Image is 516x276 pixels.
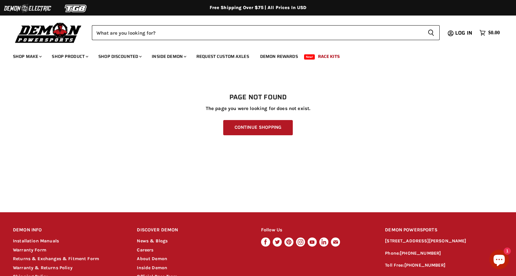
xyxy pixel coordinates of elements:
a: $0.00 [476,28,503,38]
span: Log in [455,29,472,37]
a: About Demon [137,256,167,261]
a: Shop Make [8,50,46,63]
h2: Follow Us [261,223,373,238]
a: Warranty Form [13,247,46,253]
img: TGB Logo 2 [52,2,100,15]
a: Inside Demon [137,265,167,270]
h1: Page not found [13,94,503,101]
a: [PHONE_NUMBER] [400,250,441,256]
span: $0.00 [488,30,500,36]
span: New! [304,54,315,60]
a: Careers [137,247,153,253]
button: Search [423,25,440,40]
a: Installation Manuals [13,238,59,244]
a: News & Blogs [137,238,168,244]
ul: Main menu [8,47,498,63]
a: Warranty & Returns Policy [13,265,72,270]
a: Request Custom Axles [192,50,254,63]
p: Phone: [385,250,503,257]
a: Shop Discounted [93,50,146,63]
input: Search [92,25,423,40]
a: Race Kits [313,50,345,63]
a: Log in [452,30,476,36]
p: [STREET_ADDRESS][PERSON_NAME] [385,237,503,245]
p: The page you were looking for does not exist. [13,106,503,111]
a: Shop Product [47,50,92,63]
p: Toll Free: [385,262,503,269]
h2: DISCOVER DEMON [137,223,249,238]
img: Demon Powersports [13,21,84,44]
a: Continue Shopping [223,120,293,135]
inbox-online-store-chat: Shopify online store chat [488,250,511,271]
a: Inside Demon [147,50,190,63]
h2: DEMON INFO [13,223,125,238]
a: Demon Rewards [255,50,303,63]
form: Product [92,25,440,40]
h2: DEMON POWERSPORTS [385,223,503,238]
a: [PHONE_NUMBER] [404,262,445,268]
img: Demon Electric Logo 2 [3,2,52,15]
a: Returns & Exchanges & Fitment Form [13,256,99,261]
